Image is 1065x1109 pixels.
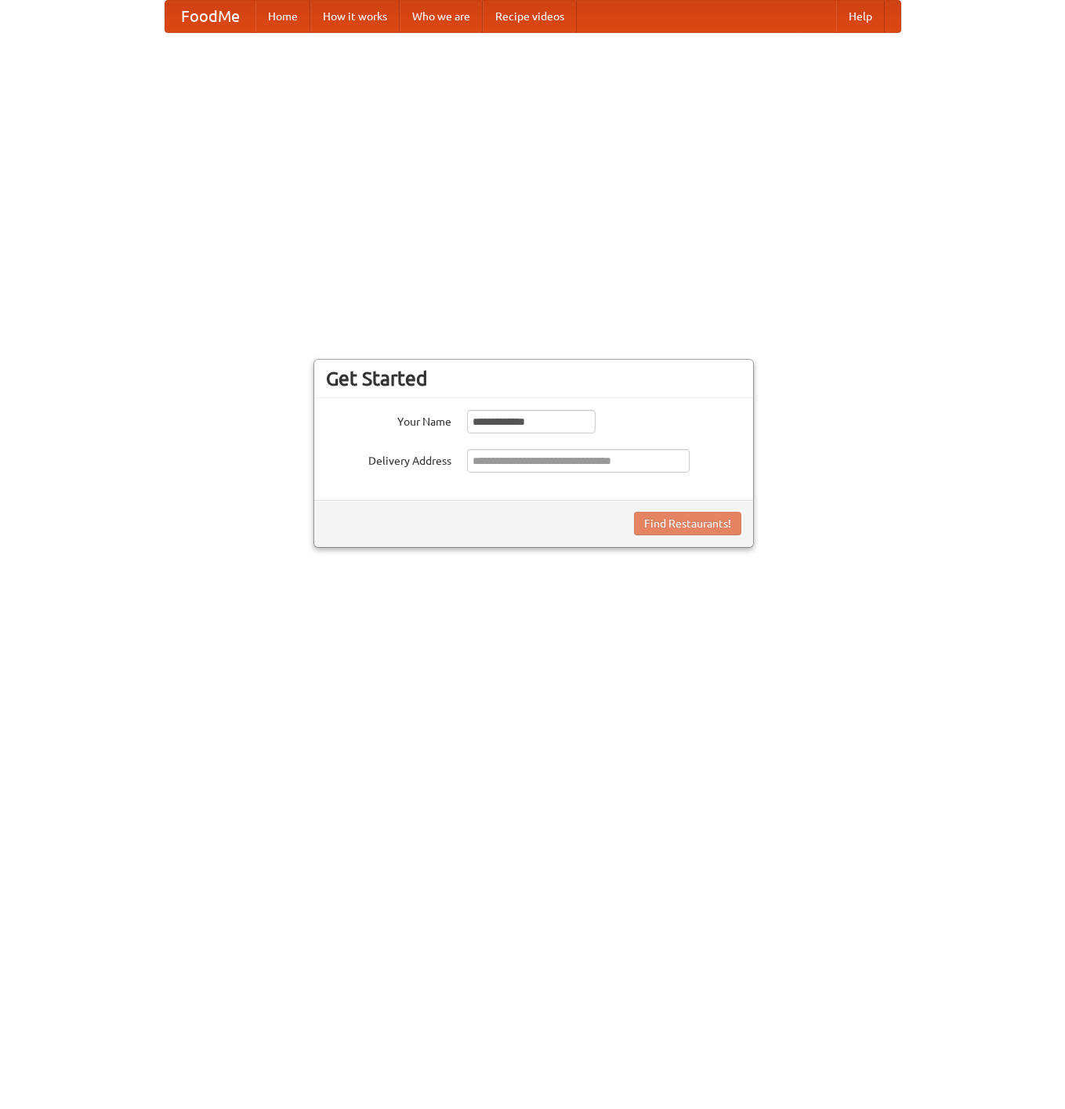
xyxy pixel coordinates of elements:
a: Home [255,1,310,32]
label: Delivery Address [326,449,451,469]
a: Help [836,1,885,32]
button: Find Restaurants! [634,512,741,535]
label: Your Name [326,410,451,429]
h3: Get Started [326,367,741,390]
a: FoodMe [165,1,255,32]
a: How it works [310,1,400,32]
a: Recipe videos [483,1,577,32]
a: Who we are [400,1,483,32]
